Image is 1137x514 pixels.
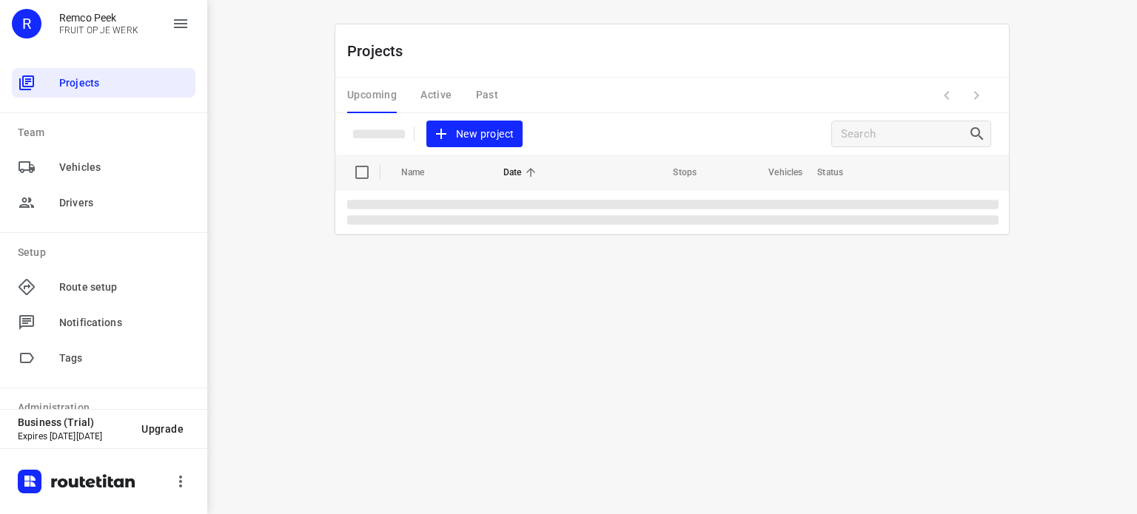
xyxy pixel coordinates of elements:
p: Remco Peek [59,12,138,24]
button: New project [426,121,523,148]
span: Route setup [59,280,189,295]
div: Drivers [12,188,195,217]
div: Notifications [12,308,195,337]
input: Search projects [841,123,968,146]
span: Vehicles [749,163,802,181]
span: Notifications [59,315,189,331]
div: Projects [12,68,195,98]
span: Previous Page [932,81,962,110]
span: Upgrade [141,423,184,435]
span: New project [435,125,514,143]
div: R [12,9,41,38]
div: Tags [12,343,195,373]
span: Drivers [59,195,189,211]
p: Projects [347,40,415,62]
span: Vehicles [59,160,189,175]
div: Search [968,125,990,143]
span: Status [817,163,862,181]
p: FRUIT OP JE WERK [59,25,138,35]
div: Route setup [12,272,195,302]
span: Name [401,163,444,181]
div: Vehicles [12,152,195,182]
p: Administration [18,400,195,416]
span: Next Page [962,81,991,110]
p: Setup [18,245,195,260]
span: Tags [59,351,189,366]
span: Stops [654,163,697,181]
p: Team [18,125,195,141]
button: Upgrade [130,416,195,442]
span: Projects [59,75,189,91]
p: Business (Trial) [18,416,130,428]
span: Date [503,163,541,181]
p: Expires [DATE][DATE] [18,431,130,442]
